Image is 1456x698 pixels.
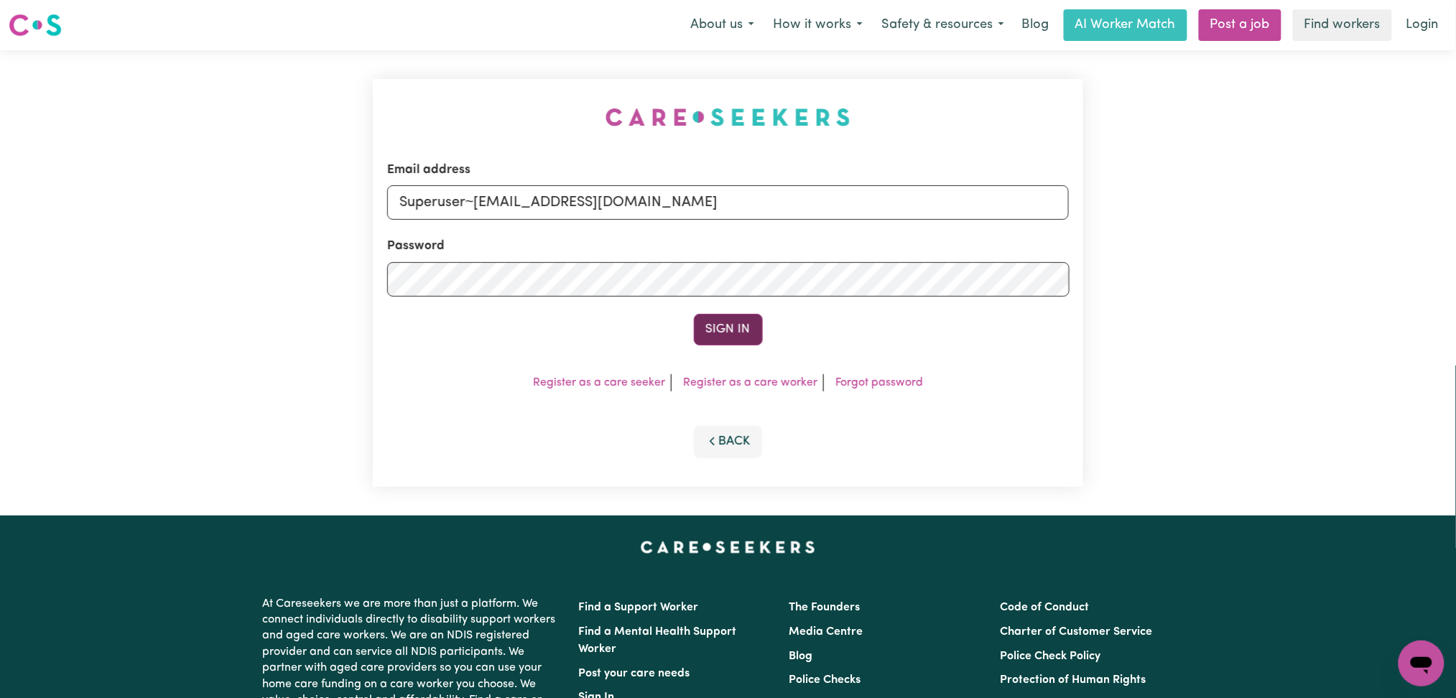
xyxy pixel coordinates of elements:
a: Find a Mental Health Support Worker [579,626,737,655]
a: Careseekers home page [641,541,815,553]
button: Sign In [694,314,763,345]
a: Find workers [1293,9,1392,41]
iframe: Button to launch messaging window [1399,641,1445,687]
a: Careseekers logo [9,9,62,42]
button: How it works [764,10,872,40]
a: Find a Support Worker [579,602,699,613]
a: Media Centre [789,626,863,638]
button: Back [694,426,763,457]
a: Protection of Human Rights [1000,674,1146,686]
a: Post a job [1199,9,1281,41]
a: Post your care needs [579,668,690,679]
button: Safety & resources [872,10,1014,40]
input: Email address [387,185,1070,220]
a: Blog [789,651,813,662]
button: About us [681,10,764,40]
a: Code of Conduct [1000,602,1089,613]
label: Email address [387,161,470,180]
label: Password [387,237,445,256]
a: Police Check Policy [1000,651,1100,662]
a: Forgot password [835,377,923,388]
img: Careseekers logo [9,12,62,38]
a: Charter of Customer Service [1000,626,1152,638]
a: Register as a care worker [683,377,817,388]
a: The Founders [789,602,861,613]
a: Login [1398,9,1447,41]
a: Police Checks [789,674,861,686]
a: AI Worker Match [1064,9,1187,41]
a: Blog [1014,9,1058,41]
a: Register as a care seeker [533,377,665,388]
